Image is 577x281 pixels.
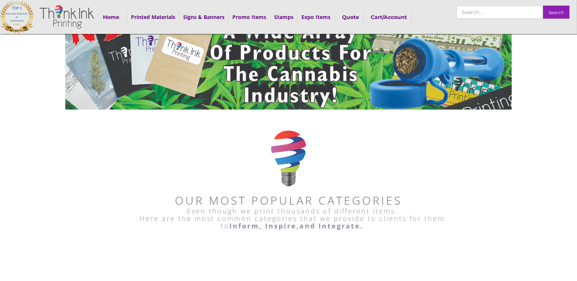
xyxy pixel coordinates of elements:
[131,13,175,20] a: Printed Materials
[183,13,225,20] a: Signs & Banners
[179,12,229,23] div: Signs & Banners
[457,6,543,19] input: Search…
[127,12,179,23] div: Printed Materials
[232,13,266,20] a: Promo Items
[103,14,119,20] strong: Home
[342,14,359,20] strong: Quote
[274,13,294,20] a: Stamps
[543,6,570,19] input: Search
[371,14,407,20] strong: Cart/Account
[338,12,363,23] a: Quote
[229,12,270,23] div: Promo Items
[270,12,298,23] div: Stamps
[121,207,464,230] div: Even though we print thousands of different items, Here are the most common categories that we pr...
[301,13,330,20] a: Expo Items
[101,12,127,23] a: Home
[113,186,464,207] h2: Our Most Popular Categories
[230,221,364,230] strong: Inform, Inspire,and Integrate.
[540,244,568,272] iframe: Drift Widget Chat Controller
[423,166,573,248] iframe: Drift Widget Chat Window
[298,12,335,23] div: Expo Items
[367,12,411,23] a: Cart/Account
